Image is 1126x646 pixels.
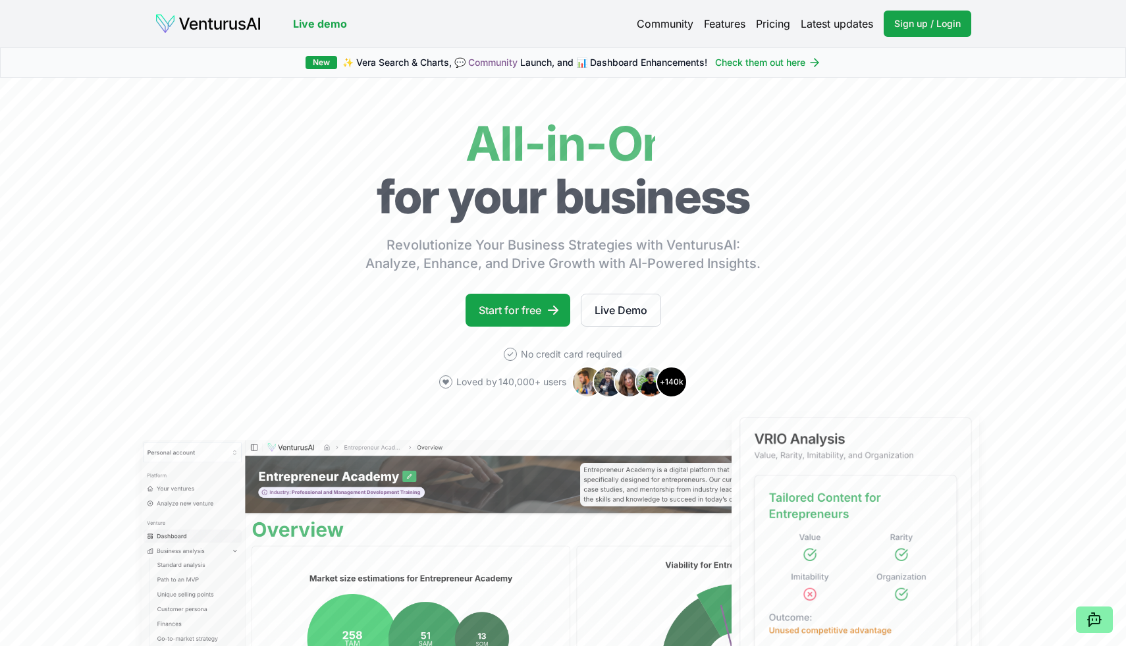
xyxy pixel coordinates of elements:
[715,56,821,69] a: Check them out here
[614,366,645,398] img: Avatar 3
[801,16,873,32] a: Latest updates
[342,56,707,69] span: ✨ Vera Search & Charts, 💬 Launch, and 📊 Dashboard Enhancements!
[306,56,337,69] div: New
[894,17,961,30] span: Sign up / Login
[572,366,603,398] img: Avatar 1
[704,16,745,32] a: Features
[155,13,261,34] img: logo
[756,16,790,32] a: Pricing
[884,11,971,37] a: Sign up / Login
[466,294,570,327] a: Start for free
[468,57,518,68] a: Community
[637,16,693,32] a: Community
[581,294,661,327] a: Live Demo
[635,366,666,398] img: Avatar 4
[293,16,347,32] a: Live demo
[593,366,624,398] img: Avatar 2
